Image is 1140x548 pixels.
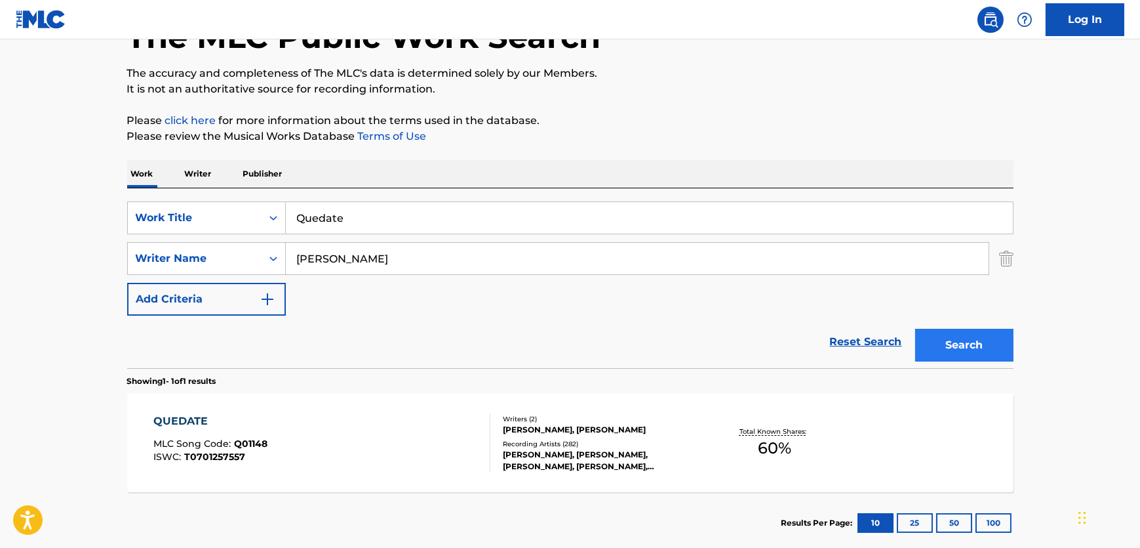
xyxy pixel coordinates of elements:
[758,436,791,460] span: 60 %
[983,12,998,28] img: search
[503,449,701,473] div: [PERSON_NAME], [PERSON_NAME], [PERSON_NAME], [PERSON_NAME], [PERSON_NAME], [PERSON_NAME]
[136,251,254,266] div: Writer Name
[165,114,216,127] a: click here
[977,7,1004,33] a: Public Search
[1078,498,1086,537] div: Drag
[16,10,66,29] img: MLC Logo
[136,210,254,226] div: Work Title
[127,394,1013,492] a: QUEDATEMLC Song Code:Q01148ISWC:T0701257557Writers (2)[PERSON_NAME], [PERSON_NAME]Recording Artis...
[1017,12,1032,28] img: help
[503,414,701,424] div: Writers ( 2 )
[153,413,267,429] div: QUEDATE
[936,513,972,533] button: 50
[260,291,275,307] img: 9d2ae6d4665cec9f34b9.svg
[184,451,245,463] span: T0701257557
[127,113,1013,129] p: Please for more information about the terms used in the database.
[897,513,933,533] button: 25
[1074,485,1140,548] iframe: Chat Widget
[239,160,286,188] p: Publisher
[857,513,894,533] button: 10
[127,129,1013,144] p: Please review the Musical Works Database
[355,130,427,142] a: Terms of Use
[739,427,810,436] p: Total Known Shares:
[153,451,184,463] span: ISWC :
[153,438,234,450] span: MLC Song Code :
[1012,7,1038,33] div: Help
[127,81,1013,97] p: It is not an authoritative source for recording information.
[1046,3,1124,36] a: Log In
[127,66,1013,81] p: The accuracy and completeness of The MLC's data is determined solely by our Members.
[127,283,286,316] button: Add Criteria
[127,201,1013,368] form: Search Form
[234,438,267,450] span: Q01148
[823,327,909,356] a: Reset Search
[503,424,701,436] div: [PERSON_NAME], [PERSON_NAME]
[127,375,216,387] p: Showing 1 - 1 of 1 results
[999,242,1013,275] img: Delete Criterion
[127,160,157,188] p: Work
[503,439,701,449] div: Recording Artists ( 282 )
[915,329,1013,362] button: Search
[975,513,1012,533] button: 100
[781,517,856,529] p: Results Per Page:
[181,160,216,188] p: Writer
